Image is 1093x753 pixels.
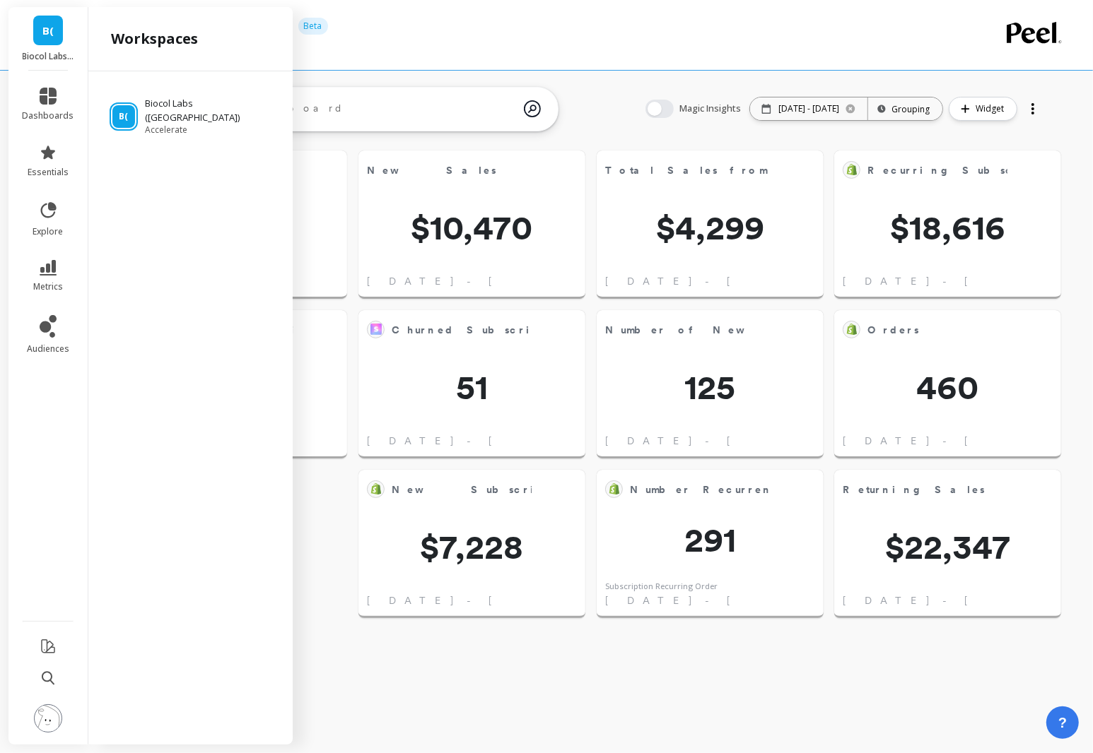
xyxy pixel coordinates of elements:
span: [DATE] - [DATE] [605,434,815,448]
span: 291 [597,523,824,557]
span: Total Sales from First Subscription Orders [605,160,770,180]
span: [DATE] - [DATE] [605,274,815,288]
span: Accelerate [145,124,279,136]
span: B( [42,23,54,39]
span: Churned Subscriptions [392,320,532,340]
span: Number Recurrent Subscription Orders [630,482,964,497]
span: Churned Subscriptions [392,323,583,338]
p: [DATE] - [DATE] [778,103,839,114]
button: Widget [949,97,1017,121]
span: Orders [867,320,1007,340]
span: 460 [834,370,1061,404]
span: 51 [358,370,585,404]
p: Biocol Labs ([GEOGRAPHIC_DATA]) [145,97,279,124]
span: Returning Sales [843,480,1007,499]
span: ? [1058,713,1067,733]
span: explore [33,226,64,237]
span: New Sales [367,160,532,180]
span: Widget [976,102,1008,116]
span: dashboards [23,110,74,121]
span: B( [119,111,129,122]
img: magic search icon [524,90,541,128]
span: $7,228 [358,530,585,564]
span: [DATE] - [DATE] [843,274,1053,288]
img: profile picture [34,704,62,733]
h2: workspaces [111,29,198,49]
span: $10,470 [358,211,585,244]
span: essentials [28,167,69,178]
span: audiences [27,343,69,355]
span: Total Sales from First Subscription Orders [605,163,1009,178]
div: Subscription Recurring Order [605,581,718,593]
span: $18,616 [834,211,1061,244]
span: Orders [867,323,919,338]
span: $22,347 [834,530,1061,564]
p: Beta [298,18,328,35]
button: ? [1046,706,1079,739]
span: [DATE] - [DATE] [367,434,577,448]
span: New Subscriptions Sales [392,480,532,499]
span: metrics [33,281,63,292]
span: [DATE] - [DATE] [367,593,577,607]
p: Biocol Labs (US) [23,51,74,62]
span: $4,299 [597,211,824,244]
span: 125 [597,370,824,404]
span: Magic Insights [679,102,744,116]
span: Number of New Orders [605,320,770,340]
span: Number of New Orders [605,323,843,338]
span: New Sales [367,163,496,178]
span: Recurring Subscription Sales [867,160,1007,180]
span: [DATE] - [DATE] [843,434,1053,448]
span: New Subscriptions Sales [392,482,650,497]
span: Number Recurrent Subscription Orders [630,480,770,499]
span: Returning Sales [843,482,985,497]
div: Grouping [881,102,930,116]
span: [DATE] - [DATE] [367,274,577,288]
span: [DATE] - [DATE] [605,593,815,607]
span: [DATE] - [DATE] [843,593,1053,607]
